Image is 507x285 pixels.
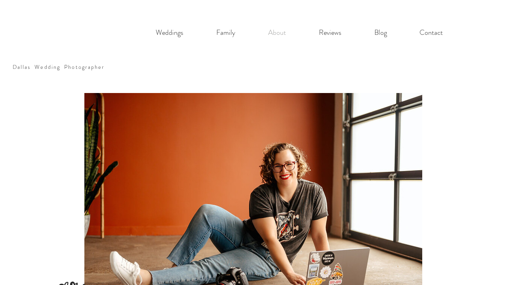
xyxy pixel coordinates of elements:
[358,25,403,41] a: Blog
[302,25,358,41] a: Reviews
[403,25,459,41] a: Contact
[212,25,239,41] p: Family
[200,25,252,41] a: Family
[139,25,459,41] nav: Site
[252,25,302,41] a: About
[370,25,391,41] p: Blog
[416,25,447,41] p: Contact
[13,63,105,71] a: Dallas Wedding Photographer
[264,25,290,41] p: About
[315,25,345,41] p: Reviews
